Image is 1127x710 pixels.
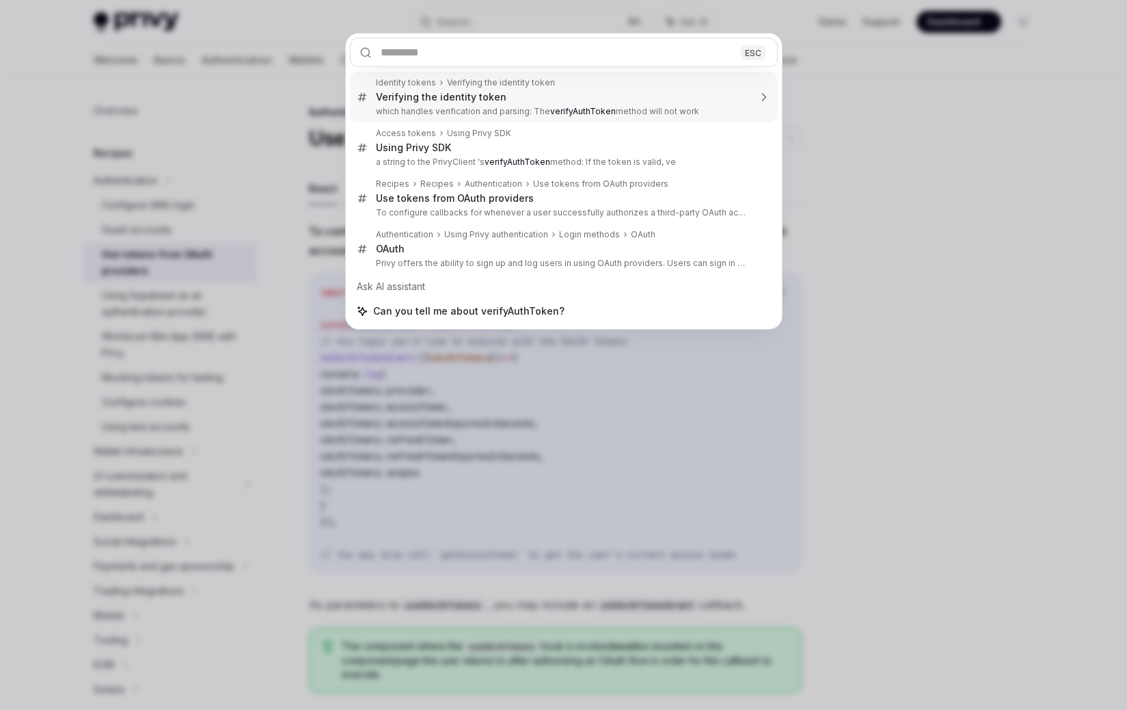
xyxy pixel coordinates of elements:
div: Using Privy SDK [376,142,451,154]
div: OAuth [631,229,655,240]
b: verifyAuthToken [485,157,550,167]
div: Using Privy SDK [447,128,511,139]
div: OAuth [376,243,405,255]
div: Login methods [559,229,620,240]
div: Access tokens [376,128,436,139]
span: Can you tell me about verifyAuthToken? [373,304,565,318]
div: Use tokens from OAuth providers [376,192,534,205]
div: Use tokens from OAuth providers [533,179,668,189]
div: Recipes [376,179,409,189]
div: Verifying the identity token [376,91,506,103]
div: Identity tokens [376,77,436,88]
div: Authentication [465,179,522,189]
p: Privy offers the ability to sign up and log users in using OAuth providers. Users can sign in with f [376,258,749,269]
div: Verifying the identity token [447,77,555,88]
div: Ask AI assistant [350,274,778,299]
p: which handles verification and parsing: The method will not work [376,106,749,117]
p: To configure callbacks for whenever a user successfully authorizes a third-party OAuth account, use [376,207,749,218]
div: ESC [741,45,765,60]
div: Using Privy authentication [444,229,548,240]
div: Authentication [376,229,433,240]
b: verifyAuthToken [550,106,616,116]
div: Recipes [420,179,454,189]
p: a string to the PrivyClient 's method: If the token is valid, ve [376,157,749,168]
